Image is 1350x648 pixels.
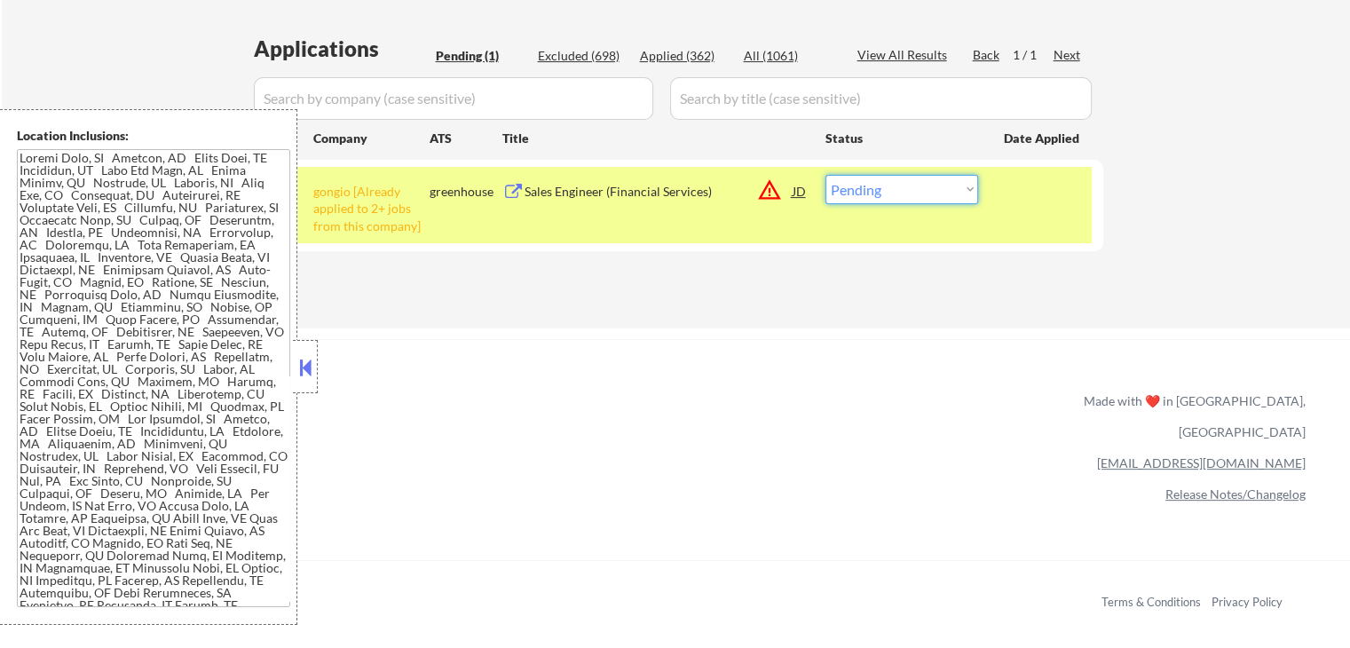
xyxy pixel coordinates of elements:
div: Pending (1) [436,47,525,65]
a: Refer & earn free applications 👯‍♀️ [36,410,713,429]
a: Privacy Policy [1212,595,1283,609]
div: Made with ❤️ in [GEOGRAPHIC_DATA], [GEOGRAPHIC_DATA] [1077,385,1306,447]
div: JD [791,175,809,207]
a: Terms & Conditions [1101,595,1201,609]
div: greenhouse [430,183,502,201]
div: ATS [430,130,502,147]
a: [EMAIL_ADDRESS][DOMAIN_NAME] [1097,455,1306,470]
div: Date Applied [1004,130,1082,147]
div: Title [502,130,809,147]
input: Search by title (case sensitive) [670,77,1092,120]
div: gongio [Already applied to 2+ jobs from this company] [313,183,430,235]
div: Next [1054,46,1082,64]
div: Company [313,130,430,147]
button: warning_amber [757,178,782,202]
a: Release Notes/Changelog [1165,486,1306,502]
div: Location Inclusions: [17,127,290,145]
div: View All Results [857,46,952,64]
div: Applied (362) [640,47,729,65]
div: 1 / 1 [1013,46,1054,64]
input: Search by company (case sensitive) [254,77,653,120]
div: Back [973,46,1001,64]
div: Applications [254,38,430,59]
div: Status [825,122,978,154]
div: All (1061) [744,47,833,65]
div: Sales Engineer (Financial Services) [525,183,793,201]
div: Excluded (698) [538,47,627,65]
